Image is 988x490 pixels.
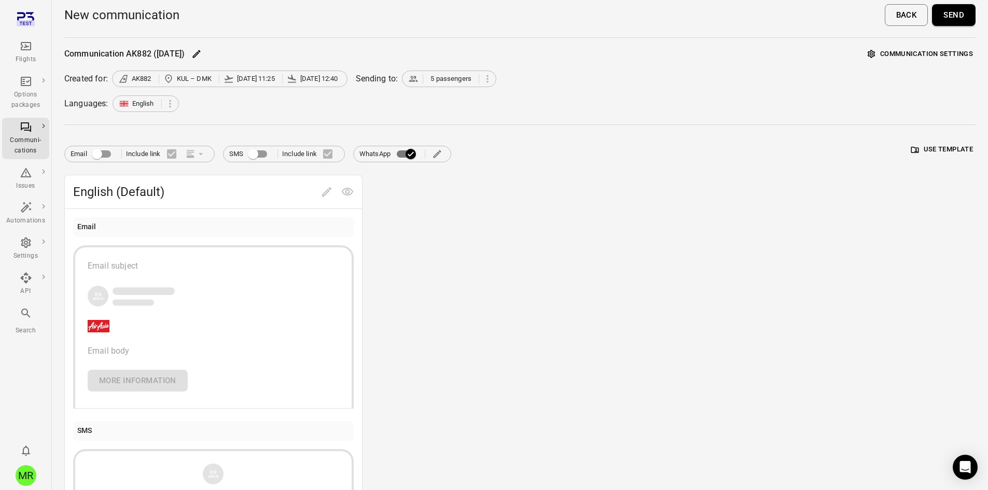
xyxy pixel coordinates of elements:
[132,74,151,84] span: AK882
[16,440,36,461] button: Notifications
[6,90,45,110] div: Options packages
[885,4,928,26] button: Back
[2,163,49,194] a: Issues
[6,251,45,261] div: Settings
[11,461,40,490] button: Maurice Robin Nicholas
[282,143,339,165] label: Include link
[6,286,45,297] div: API
[2,233,49,264] a: Settings
[2,37,49,68] a: Flights
[77,221,96,233] div: Email
[865,46,976,62] button: Communication settings
[2,269,49,300] a: API
[6,54,45,65] div: Flights
[113,95,179,112] div: English
[932,4,976,26] button: Send
[229,144,273,164] label: SMS
[237,74,275,84] span: [DATE] 11:25
[189,46,204,62] button: Edit
[2,118,49,159] a: Communi-cations
[356,73,398,85] div: Sending to:
[953,455,978,480] div: Open Intercom Messenger
[2,198,49,229] a: Automations
[77,425,92,437] div: SMS
[64,73,108,85] div: Created for:
[71,144,117,164] label: Email
[430,74,471,84] span: 5 passengers
[132,99,154,109] span: English
[64,7,179,23] h1: New communication
[316,186,337,196] span: Edit
[300,74,338,84] span: [DATE] 12:40
[337,186,358,196] span: Preview
[359,144,421,164] label: WhatsApp
[177,74,212,84] span: KUL – DMK
[6,135,45,156] div: Communi-cations
[64,48,185,60] div: Communication AK882 ([DATE])
[402,71,496,87] div: 5 passengers
[6,216,45,226] div: Automations
[64,97,108,110] div: Languages:
[16,465,36,486] div: MR
[909,142,976,158] button: Use template
[6,181,45,191] div: Issues
[126,143,183,165] label: Include link
[2,304,49,339] button: Search
[6,326,45,336] div: Search
[429,146,445,162] button: Edit WhatsApp template
[73,184,316,200] span: English (Default)
[2,72,49,114] a: Options packages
